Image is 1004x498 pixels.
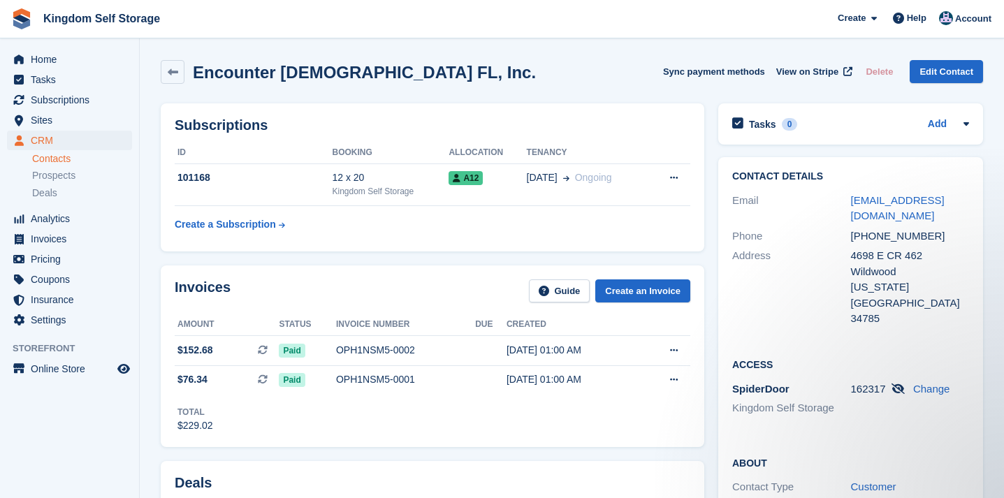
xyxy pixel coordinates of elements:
[732,193,851,224] div: Email
[7,359,132,379] a: menu
[749,118,776,131] h2: Tasks
[851,481,896,492] a: Customer
[11,8,32,29] img: stora-icon-8386f47178a22dfd0bd8f6a31ec36ba5ce8667c1dd55bd0f319d3a0aa187defe.svg
[31,359,115,379] span: Online Store
[732,248,851,327] div: Address
[336,314,475,336] th: Invoice number
[732,455,969,469] h2: About
[7,70,132,89] a: menu
[939,11,953,25] img: Bradley Werlin
[7,290,132,309] a: menu
[31,229,115,249] span: Invoices
[31,110,115,130] span: Sites
[851,295,970,312] div: [GEOGRAPHIC_DATA]
[7,50,132,69] a: menu
[732,383,790,395] span: SpiderDoor
[860,60,898,83] button: Delete
[7,270,132,289] a: menu
[279,373,305,387] span: Paid
[31,270,115,289] span: Coupons
[177,343,213,358] span: $152.68
[449,142,526,164] th: Allocation
[31,70,115,89] span: Tasks
[732,479,851,495] div: Contact Type
[13,342,139,356] span: Storefront
[449,171,483,185] span: A12
[177,406,213,418] div: Total
[475,314,507,336] th: Due
[175,212,285,237] a: Create a Subscription
[31,209,115,228] span: Analytics
[279,344,305,358] span: Paid
[732,357,969,371] h2: Access
[332,170,449,185] div: 12 x 20
[31,249,115,269] span: Pricing
[31,290,115,309] span: Insurance
[732,400,851,416] li: Kingdom Self Storage
[175,475,212,491] h2: Deals
[7,229,132,249] a: menu
[851,383,886,395] span: 162317
[193,63,536,82] h2: Encounter [DEMOGRAPHIC_DATA] FL, Inc.
[115,360,132,377] a: Preview store
[177,372,208,387] span: $76.34
[507,343,639,358] div: [DATE] 01:00 AM
[575,172,612,183] span: Ongoing
[336,343,475,358] div: OPH1NSM5-0002
[529,279,590,302] a: Guide
[851,228,970,244] div: [PHONE_NUMBER]
[838,11,866,25] span: Create
[595,279,690,302] a: Create an Invoice
[913,383,950,395] a: Change
[663,60,765,83] button: Sync payment methods
[38,7,166,30] a: Kingdom Self Storage
[776,65,838,79] span: View on Stripe
[332,142,449,164] th: Booking
[175,117,690,133] h2: Subscriptions
[771,60,855,83] a: View on Stripe
[782,118,798,131] div: 0
[32,152,132,166] a: Contacts
[175,142,332,164] th: ID
[955,12,991,26] span: Account
[7,249,132,269] a: menu
[507,372,639,387] div: [DATE] 01:00 AM
[851,279,970,295] div: [US_STATE]
[7,209,132,228] a: menu
[732,228,851,244] div: Phone
[851,264,970,280] div: Wildwood
[7,131,132,150] a: menu
[32,168,132,183] a: Prospects
[31,90,115,110] span: Subscriptions
[32,186,132,200] a: Deals
[851,248,970,264] div: 4698 E CR 462
[336,372,475,387] div: OPH1NSM5-0001
[527,170,558,185] span: [DATE]
[507,314,639,336] th: Created
[175,314,279,336] th: Amount
[851,194,945,222] a: [EMAIL_ADDRESS][DOMAIN_NAME]
[279,314,336,336] th: Status
[32,186,57,200] span: Deals
[851,311,970,327] div: 34785
[7,90,132,110] a: menu
[7,310,132,330] a: menu
[31,50,115,69] span: Home
[527,142,648,164] th: Tenancy
[332,185,449,198] div: Kingdom Self Storage
[175,170,332,185] div: 101168
[31,131,115,150] span: CRM
[175,217,276,232] div: Create a Subscription
[7,110,132,130] a: menu
[32,169,75,182] span: Prospects
[31,310,115,330] span: Settings
[732,171,969,182] h2: Contact Details
[910,60,983,83] a: Edit Contact
[907,11,926,25] span: Help
[928,117,947,133] a: Add
[177,418,213,433] div: $229.02
[175,279,231,302] h2: Invoices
